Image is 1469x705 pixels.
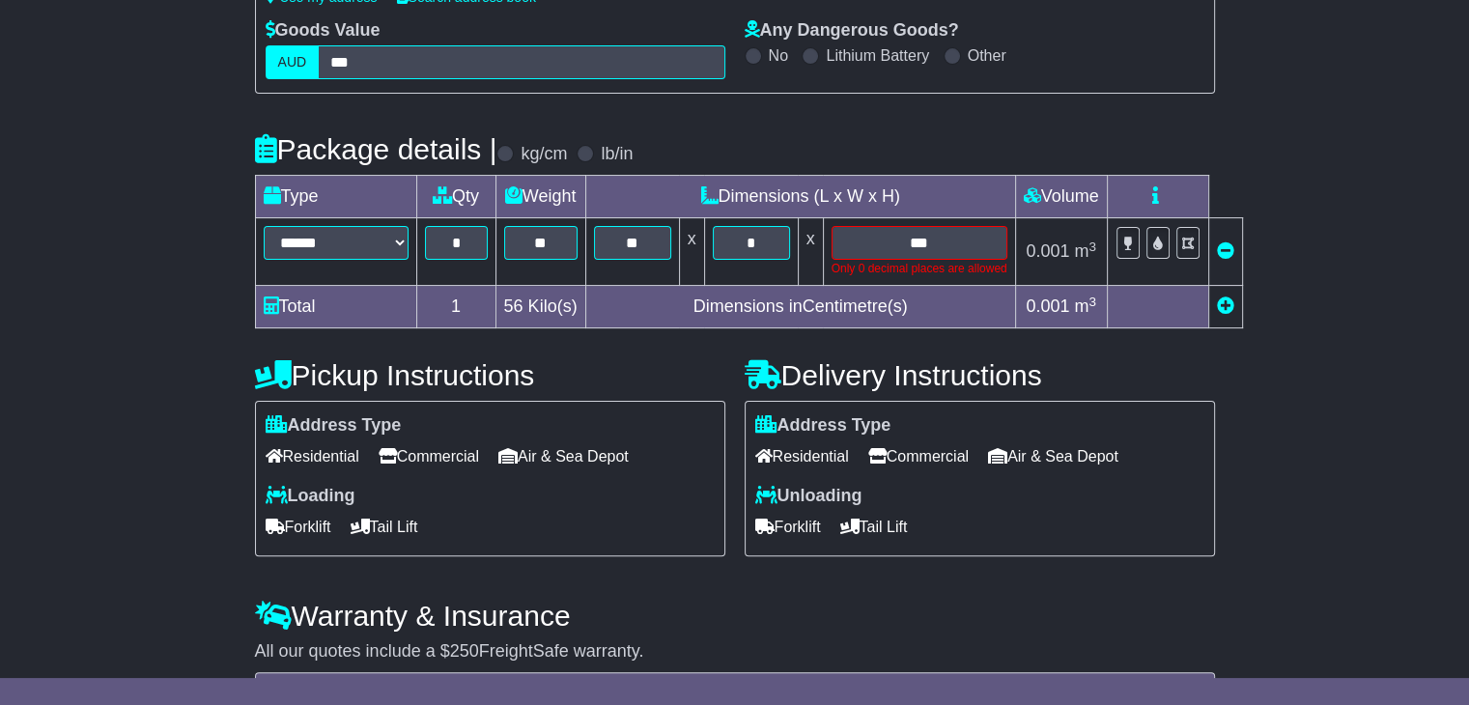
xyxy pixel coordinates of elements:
[498,441,629,471] span: Air & Sea Depot
[755,415,891,437] label: Address Type
[679,218,704,286] td: x
[379,441,479,471] span: Commercial
[266,441,359,471] span: Residential
[266,20,381,42] label: Goods Value
[1026,296,1069,316] span: 0.001
[1074,241,1096,261] span: m
[832,260,1007,277] div: Only 0 decimal places are allowed
[1217,241,1234,261] a: Remove this item
[521,144,567,165] label: kg/cm
[769,46,788,65] label: No
[868,441,969,471] span: Commercial
[968,46,1006,65] label: Other
[266,415,402,437] label: Address Type
[450,641,479,661] span: 250
[745,359,1215,391] h4: Delivery Instructions
[745,20,959,42] label: Any Dangerous Goods?
[255,600,1215,632] h4: Warranty & Insurance
[840,512,908,542] span: Tail Lift
[416,286,495,328] td: 1
[1088,295,1096,309] sup: 3
[826,46,929,65] label: Lithium Battery
[585,176,1015,218] td: Dimensions (L x W x H)
[255,641,1215,663] div: All our quotes include a $ FreightSafe warranty.
[1015,176,1107,218] td: Volume
[755,441,849,471] span: Residential
[504,296,523,316] span: 56
[798,218,823,286] td: x
[255,133,497,165] h4: Package details |
[1026,241,1069,261] span: 0.001
[601,144,633,165] label: lb/in
[255,286,416,328] td: Total
[988,441,1118,471] span: Air & Sea Depot
[495,286,585,328] td: Kilo(s)
[755,486,862,507] label: Unloading
[755,512,821,542] span: Forklift
[495,176,585,218] td: Weight
[1074,296,1096,316] span: m
[266,486,355,507] label: Loading
[255,176,416,218] td: Type
[1217,296,1234,316] a: Add new item
[266,45,320,79] label: AUD
[266,512,331,542] span: Forklift
[585,286,1015,328] td: Dimensions in Centimetre(s)
[255,359,725,391] h4: Pickup Instructions
[416,176,495,218] td: Qty
[1088,240,1096,254] sup: 3
[351,512,418,542] span: Tail Lift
